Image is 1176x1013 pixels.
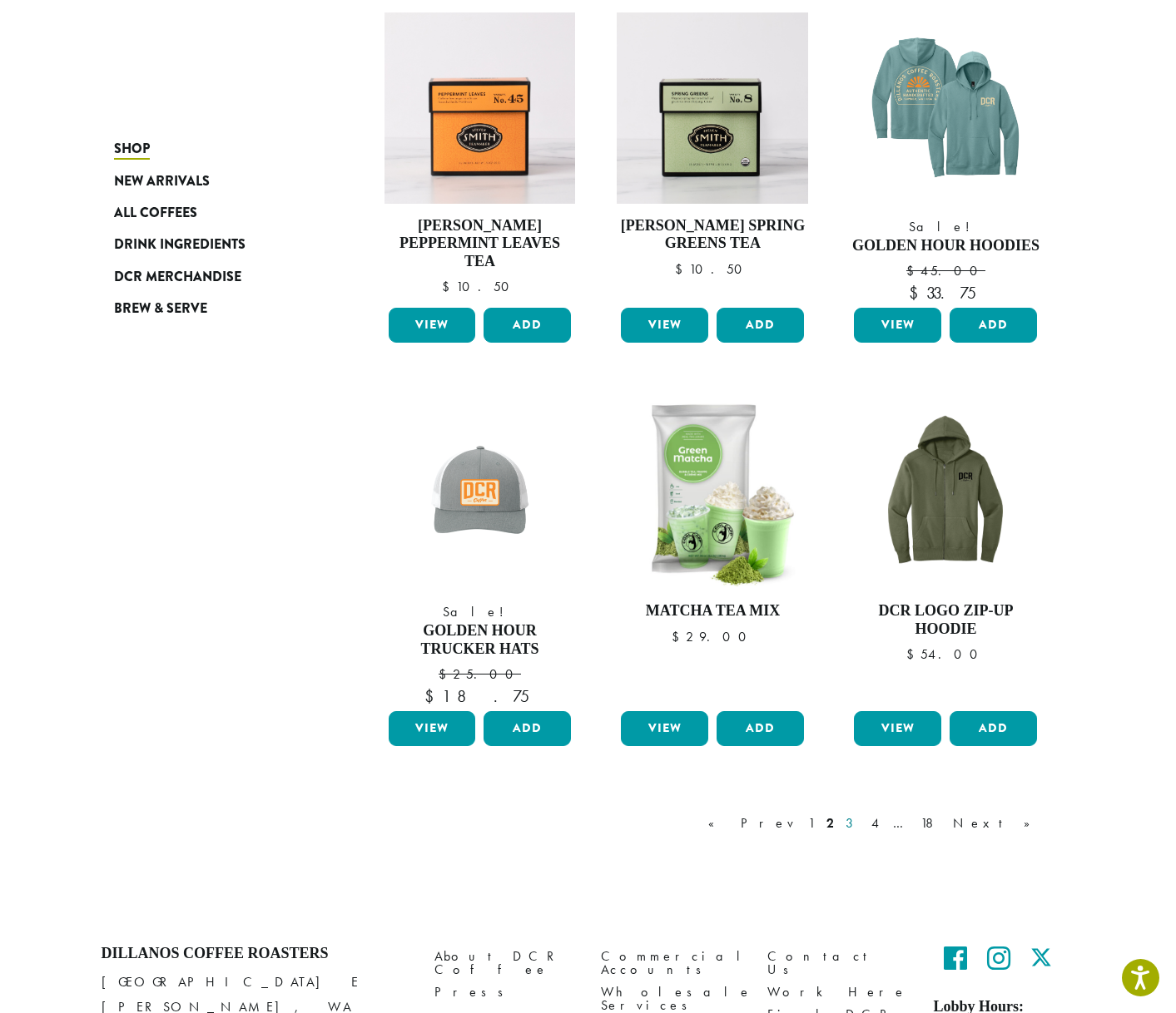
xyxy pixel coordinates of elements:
img: Cool-Capp-Matcha-Tea-Mix-DP3525.png [617,398,808,589]
a: Commercial Accounts [601,945,742,981]
span: $ [906,262,920,279]
span: Drink Ingredients [114,235,246,255]
a: Matcha Tea Mix $29.00 [617,398,808,704]
bdi: 18.75 [424,685,535,707]
a: View [854,308,941,343]
a: Sale! Golden Hour Trucker Hats $25.00 [385,398,576,704]
span: Shop [114,139,150,160]
a: [PERSON_NAME] Peppermint Leaves Tea $10.50 [385,12,576,302]
img: Peppermint-Signature-Herbal-Carton-2023.jpg [384,12,575,204]
span: $ [675,260,689,278]
span: $ [442,278,456,295]
span: Brew & Serve [114,299,207,319]
a: 1 [805,813,818,833]
button: Add [950,308,1037,343]
span: $ [909,282,926,304]
a: Brew & Serve [114,293,314,324]
span: $ [424,685,442,707]
a: View [389,711,476,746]
h4: Golden Hour Hoodies [850,237,1041,255]
h4: Golden Hour Trucker Hats [385,622,576,658]
h4: Dillanos Coffee Roasters [102,945,409,963]
h4: DCR Logo Zip-Up Hoodie [850,602,1041,638]
button: Add [717,308,804,343]
img: Spring-Greens-Signature-Green-Carton-2023.jpg [617,12,808,204]
h4: [PERSON_NAME] Spring Greens Tea [617,217,808,253]
a: View [389,308,476,343]
a: 18 [917,813,945,833]
span: $ [906,645,920,663]
button: Add [717,711,804,746]
a: View [621,711,708,746]
span: $ [672,628,686,645]
a: DCR Logo Zip-Up Hoodie $54.00 [850,398,1041,704]
span: All Coffees [114,203,197,224]
bdi: 29.00 [672,628,754,645]
bdi: 10.50 [675,260,750,278]
h4: Matcha Tea Mix [617,602,808,620]
a: Press [434,981,576,1004]
a: About DCR Coffee [434,945,576,981]
img: DCR-SS-Golden-Hour-Trucker-Hat-Marigold-Patch-1200x1200-Web-e1744312436823.png [384,398,575,589]
span: Sale! [850,217,1041,237]
a: 3 [842,813,863,833]
bdi: 45.00 [906,262,985,279]
span: New Arrivals [114,171,210,192]
bdi: 10.50 [442,278,517,295]
a: View [854,711,941,746]
a: All Coffees [114,197,314,229]
button: Add [484,308,571,343]
span: DCR Merchandise [114,267,241,288]
span: Sale! [385,602,576,622]
a: View [621,308,708,343]
a: … [890,813,912,833]
a: New Arrivals [114,165,314,196]
bdi: 54.00 [906,645,985,663]
a: « Prev [705,813,800,833]
a: Next » [950,813,1045,833]
button: Add [950,711,1037,746]
bdi: 33.75 [909,282,982,304]
img: DCR-SS-Golden-Hour-Hoodie-Eucalyptus-Blue-1200x1200-Web-e1744312709309.png [850,12,1041,204]
a: Work Here [767,981,909,1004]
a: Drink Ingredients [114,229,314,260]
a: Shop [114,133,314,165]
img: DCR-Dillanos-Zip-Up-Hoodie-Military-Green.png [850,398,1041,589]
a: Contact Us [767,945,909,981]
a: DCR Merchandise [114,261,314,293]
a: Sale! Golden Hour Hoodies $45.00 [850,12,1041,302]
span: $ [439,665,453,683]
button: Add [484,711,571,746]
a: [PERSON_NAME] Spring Greens Tea $10.50 [617,12,808,302]
a: 2 [823,813,837,833]
bdi: 25.00 [439,665,521,683]
a: 4 [868,813,885,833]
h4: [PERSON_NAME] Peppermint Leaves Tea [385,217,576,271]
